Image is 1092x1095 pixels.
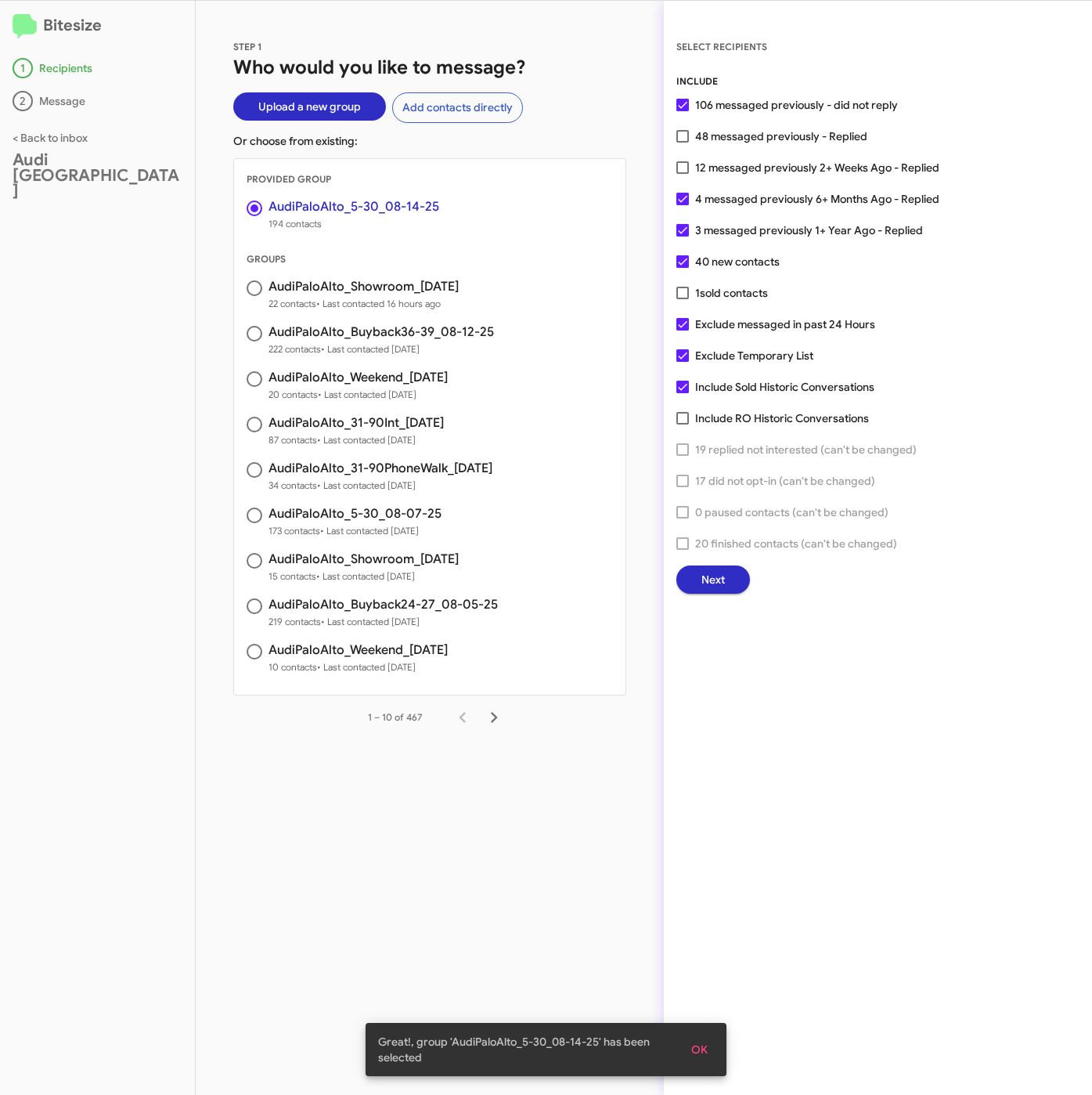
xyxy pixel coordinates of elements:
[268,523,441,539] span: 173 contacts
[233,133,626,149] p: Or choose from existing:
[317,434,416,446] span: • Last contacted [DATE]
[392,92,523,123] button: Add contacts directly
[268,417,444,429] h3: AudiPaloAlto_31-90Int_[DATE]
[700,286,768,300] span: sold contacts
[13,13,182,39] h2: Bitesize
[268,216,439,232] span: 194 contacts
[701,566,725,594] span: Next
[268,280,459,293] h3: AudiPaloAlto_Showroom_[DATE]
[268,553,459,566] h3: AudiPaloAlto_Showroom_[DATE]
[695,127,867,146] span: 48 messaged previously - Replied
[695,190,939,208] span: 4 messaged previously 6+ Months Ago - Replied
[317,661,416,673] span: • Last contacted [DATE]
[478,702,510,733] button: Next page
[268,508,441,520] h3: AudiPaloAlto_5-30_08-07-25
[378,1034,672,1065] span: Great!, group 'AudiPaloAlto_5-30_08-14-25' has been selected
[447,702,478,733] button: Previous page
[268,296,459,312] span: 22 contacts
[258,92,361,121] span: Upload a new group
[695,158,939,177] span: 12 messaged previously 2+ Weeks Ago - Replied
[13,58,33,78] div: 1
[316,570,415,582] span: • Last contacted [DATE]
[268,371,448,384] h3: AudiPaloAlto_Weekend_[DATE]
[233,55,626,80] h1: Who would you like to message?
[317,479,416,491] span: • Last contacted [DATE]
[233,92,386,121] button: Upload a new group
[268,387,448,403] span: 20 contacts
[268,598,498,611] h3: AudiPaloAlto_Buyback24-27_08-05-25
[234,251,625,267] div: GROUPS
[695,315,875,334] span: Exclude messaged in past 24 Hours
[233,41,262,52] span: STEP 1
[695,346,813,365] span: Exclude Temporary List
[234,172,625,187] div: PROVIDED GROUP
[691,1035,708,1064] span: OK
[268,478,492,493] span: 34 contacts
[318,388,416,400] span: • Last contacted [DATE]
[321,616,420,627] span: • Last contacted [DATE]
[320,525,419,537] span: • Last contacted [DATE]
[321,343,420,355] span: • Last contacted [DATE]
[676,74,1079,89] div: INCLUDE
[268,462,492,475] h3: AudiPaloAlto_31-90PhoneWalk_[DATE]
[13,152,182,199] div: Audi [GEOGRAPHIC_DATA]
[268,569,459,584] span: 15 contacts
[695,534,897,553] span: 20 finished contacts (can't be changed)
[695,378,874,396] span: Include Sold Historic Conversations
[679,1035,720,1064] button: OK
[695,96,898,114] span: 106 messaged previously - did not reply
[676,566,750,594] button: Next
[268,644,448,656] h3: AudiPaloAlto_Weekend_[DATE]
[13,14,37,39] img: logo-minimal.svg
[268,342,494,357] span: 222 contacts
[695,252,780,271] span: 40 new contacts
[695,284,768,302] span: 1
[695,472,875,490] span: 17 did not opt-in (can't be changed)
[268,432,444,448] span: 87 contacts
[13,91,33,111] div: 2
[13,131,88,145] a: < Back to inbox
[268,614,498,630] span: 219 contacts
[268,660,448,675] span: 10 contacts
[676,41,767,52] span: SELECT RECIPIENTS
[368,710,422,725] div: 1 – 10 of 467
[695,409,869,428] span: Include RO Historic Conversations
[268,326,494,338] h3: AudiPaloAlto_Buyback36-39_08-12-25
[316,298,441,309] span: • Last contacted 16 hours ago
[13,58,182,78] div: Recipients
[695,503,888,522] span: 0 paused contacts (can't be changed)
[695,440,917,459] span: 19 replied not interested (can't be changed)
[268,201,439,213] h3: AudiPaloAlto_5-30_08-14-25
[695,221,923,240] span: 3 messaged previously 1+ Year Ago - Replied
[13,91,182,111] div: Message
